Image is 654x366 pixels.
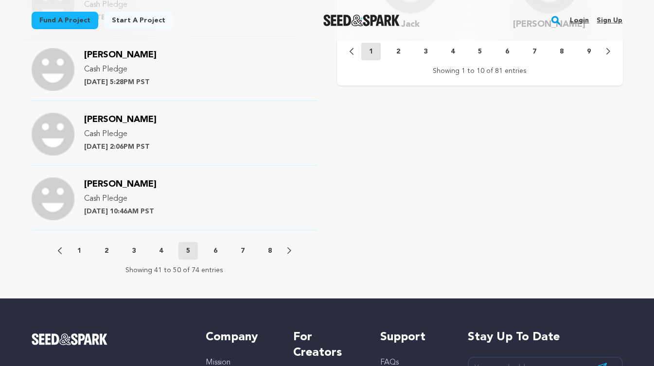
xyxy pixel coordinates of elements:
[260,246,280,256] button: 8
[433,66,527,76] p: Showing 1 to 10 of 81 entries
[532,47,536,56] p: 7
[97,246,116,256] button: 2
[361,43,381,60] button: 1
[213,246,217,256] p: 6
[84,51,157,59] span: [PERSON_NAME]
[84,77,157,87] p: [DATE] 5:28PM PST
[132,246,136,256] p: 3
[84,116,157,124] a: [PERSON_NAME]
[570,13,589,28] a: Login
[186,246,190,256] p: 5
[151,246,171,256] button: 4
[125,265,223,275] p: Showing 41 to 50 of 74 entries
[416,47,435,56] button: 3
[268,246,272,256] p: 8
[560,47,564,56] p: 8
[552,47,571,56] button: 8
[159,246,163,256] p: 4
[505,47,509,56] p: 6
[84,115,157,124] span: [PERSON_NAME]
[70,246,89,256] button: 1
[389,47,408,56] button: 2
[206,246,225,256] button: 6
[178,242,198,260] button: 5
[32,177,74,220] img: Support Image
[369,47,373,56] p: 1
[293,330,361,361] h5: For Creators
[597,13,622,28] a: Sign up
[104,12,173,29] a: Start a project
[497,47,517,56] button: 6
[478,47,482,56] p: 5
[323,15,400,26] a: Seed&Spark Homepage
[468,330,623,345] h5: Stay up to date
[84,207,157,216] p: [DATE] 10:46AM PST
[451,47,455,56] p: 4
[233,246,252,256] button: 7
[525,47,544,56] button: 7
[396,47,400,56] p: 2
[323,15,400,26] img: Seed&Spark Logo Dark Mode
[77,246,81,256] p: 1
[206,330,273,345] h5: Company
[32,48,74,91] img: Support Image
[84,52,157,59] a: [PERSON_NAME]
[124,246,143,256] button: 3
[579,47,599,56] button: 9
[84,142,157,152] p: [DATE] 2:06PM PST
[32,333,108,345] img: Seed&Spark Logo
[380,330,448,345] h5: Support
[84,193,157,205] p: Cash Pledge
[32,113,74,156] img: Support Image
[84,64,157,75] p: Cash Pledge
[32,12,98,29] a: Fund a project
[84,128,157,140] p: Cash Pledge
[84,181,157,189] a: [PERSON_NAME]
[470,47,490,56] button: 5
[241,246,245,256] p: 7
[84,180,157,189] span: [PERSON_NAME]
[32,333,187,345] a: Seed&Spark Homepage
[443,47,462,56] button: 4
[424,47,427,56] p: 3
[105,246,108,256] p: 2
[587,47,591,56] p: 9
